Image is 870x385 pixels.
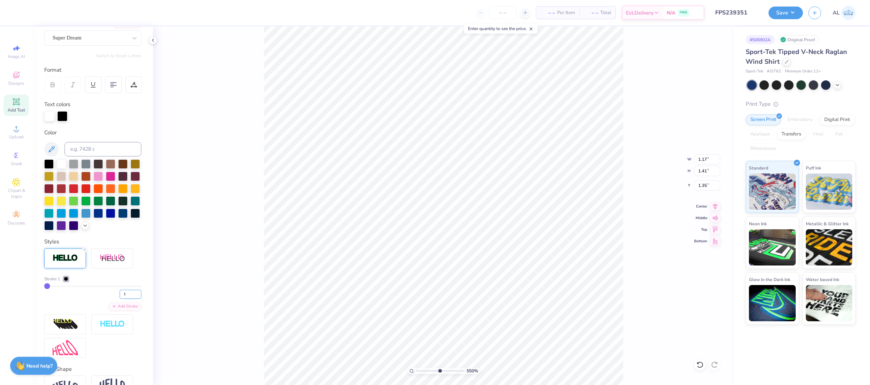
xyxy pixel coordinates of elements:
button: Switch to Greek Letters [96,53,141,59]
div: Embroidery [783,114,817,125]
img: 3d Illusion [53,318,78,330]
input: e.g. 7428 c [65,142,141,156]
span: Add Text [8,107,25,113]
img: Metallic & Glitter Ink [806,229,853,265]
span: Minimum Order: 12 + [785,68,821,75]
input: Untitled Design [710,5,763,20]
span: Greek [11,161,22,167]
img: Negative Space [100,320,125,328]
span: Sport-Tek [746,68,763,75]
div: Applique [746,129,775,140]
div: # 506902A [746,35,775,44]
span: Puff Ink [806,164,821,172]
span: Glow in the Dark Ink [749,276,790,283]
span: Designs [8,80,24,86]
div: Format [44,66,142,74]
input: – – [489,6,517,19]
span: Bottom [694,239,707,244]
span: FREE [680,10,687,15]
span: Image AI [8,54,25,59]
div: Styles [44,238,141,246]
div: Foil [830,129,848,140]
span: 550 % [467,368,478,374]
span: Water based Ink [806,276,839,283]
img: Neon Ink [749,229,796,265]
span: Standard [749,164,768,172]
img: Shadow [100,254,125,263]
div: Text Shape [44,365,141,373]
div: Color [44,129,141,137]
span: Est. Delivery [626,9,654,17]
img: Angela Legaspi [841,6,855,20]
div: Add Stroke [109,302,141,311]
img: Standard [749,173,796,210]
strong: Need help? [26,363,53,369]
div: Screen Print [746,114,781,125]
button: Save [768,7,803,19]
div: Vinyl [808,129,828,140]
img: Free Distort [53,340,78,356]
img: Stroke [53,254,78,262]
div: Original Proof [778,35,819,44]
span: Stroke 1 [44,276,60,282]
img: Puff Ink [806,173,853,210]
img: Water based Ink [806,285,853,321]
span: Neon Ink [749,220,767,227]
span: Decorate [8,220,25,226]
span: Upload [9,134,24,140]
span: Sport-Tek Tipped V-Neck Raglan Wind Shirt [746,47,847,66]
span: Top [694,227,707,232]
span: Metallic & Glitter Ink [806,220,849,227]
div: Transfers [777,129,806,140]
div: Enter quantity to see the price. [464,24,538,34]
a: AL [833,6,855,20]
span: # JST62 [767,68,781,75]
span: AL [833,9,840,17]
div: Digital Print [820,114,855,125]
span: Middle [694,215,707,221]
span: Clipart & logos [4,188,29,199]
label: Text colors [44,100,70,109]
span: Center [694,204,707,209]
span: N/A [667,9,675,17]
span: – – [584,9,598,17]
span: – – [540,9,555,17]
div: Rhinestones [746,143,781,154]
span: Per Item [557,9,575,17]
div: Print Type [746,100,855,108]
img: Glow in the Dark Ink [749,285,796,321]
span: Total [600,9,611,17]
